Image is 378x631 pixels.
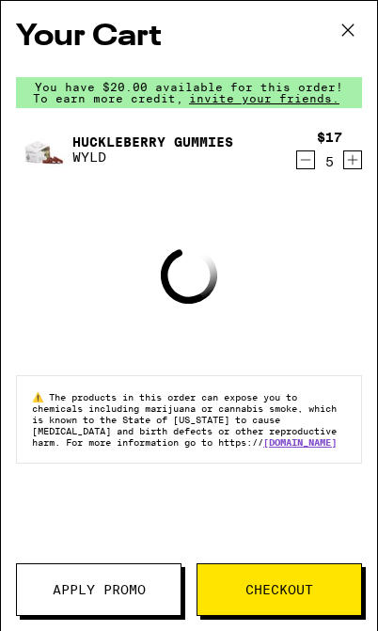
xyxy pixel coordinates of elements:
button: Increment [343,150,362,169]
button: Checkout [197,563,362,616]
p: WYLD [72,150,233,165]
a: Huckleberry Gummies [72,134,233,150]
div: $17 [317,130,342,145]
img: Huckleberry Gummies [16,123,69,176]
div: You have $20.00 available for this order! To earn more credit,invite your friends. [16,77,362,108]
span: The products in this order can expose you to chemicals including marijuana or cannabis smoke, whi... [32,391,337,448]
span: Apply Promo [53,583,146,596]
button: Decrement [296,150,315,169]
span: Checkout [245,583,313,596]
span: ⚠️ [32,391,49,402]
span: You have $20.00 available for this order! To earn more credit, [33,81,343,104]
button: Apply Promo [16,563,181,616]
h2: Your Cart [16,16,362,58]
span: invite your friends. [183,92,345,104]
div: 5 [317,154,342,169]
a: [DOMAIN_NAME] [263,436,337,448]
span: Hi. Need any help? [13,14,155,32]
